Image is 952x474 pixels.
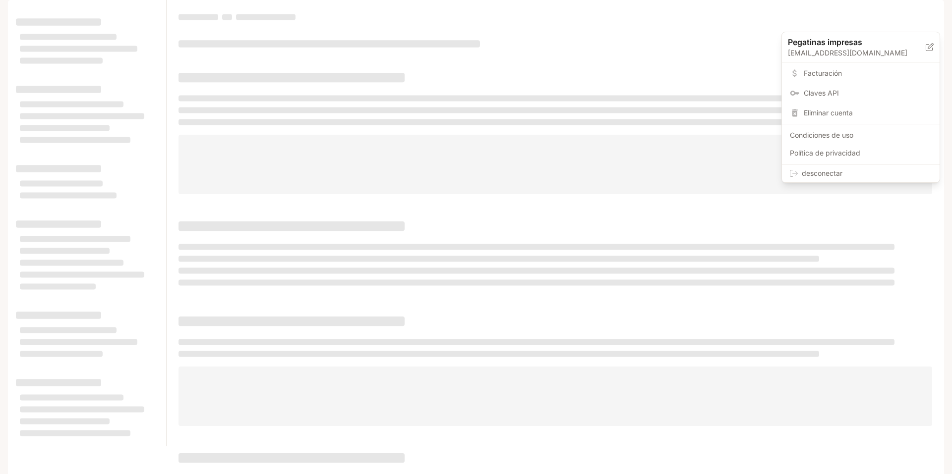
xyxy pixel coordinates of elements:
font: Facturación [804,69,842,77]
a: Facturación [784,64,938,82]
a: Claves API [784,84,938,102]
font: Condiciones de uso [790,131,853,139]
font: Pegatinas impresas [788,37,862,47]
div: Eliminar cuenta [784,104,938,122]
a: Política de privacidad [784,144,938,162]
a: Condiciones de uso [784,126,938,144]
font: Claves API [804,89,839,97]
font: desconectar [802,169,842,177]
font: Política de privacidad [790,149,860,157]
font: Eliminar cuenta [804,108,853,117]
font: [EMAIL_ADDRESS][DOMAIN_NAME] [788,49,907,57]
div: desconectar [782,164,940,182]
div: Pegatinas impresas[EMAIL_ADDRESS][DOMAIN_NAME] [782,32,940,62]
